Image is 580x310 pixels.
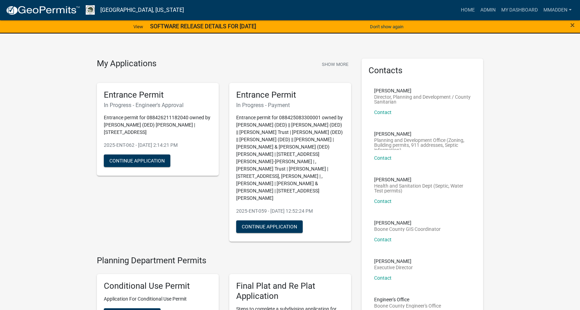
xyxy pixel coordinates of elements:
[104,142,212,149] p: 2025-ENT-062 - [DATE] 2:14:21 PM
[236,281,344,301] h5: Final Plat and Re Plat Application
[458,3,478,17] a: Home
[236,90,344,100] h5: Entrance Permit
[104,295,212,303] p: Application For Conditional Use Permit
[236,114,344,202] p: Entrance permit for 088425083300001 owned by [PERSON_NAME] (DED) || [PERSON_NAME] (DED) || [PERSO...
[498,3,541,17] a: My Dashboard
[374,237,392,242] a: Contact
[104,102,212,108] h6: In Progress - Engineer's Approval
[100,4,184,16] a: [GEOGRAPHIC_DATA], [US_STATE]
[570,20,575,30] span: ×
[236,207,344,215] p: 2025-ENT-059 - [DATE] 12:52:24 PM
[86,5,95,15] img: Boone County, Iowa
[374,265,413,270] p: Executive Director
[374,155,392,161] a: Contact
[236,220,303,233] button: Continue Application
[104,281,212,291] h5: Conditional Use Permit
[374,88,471,93] p: [PERSON_NAME]
[369,66,477,76] h5: Contacts
[374,220,441,225] p: [PERSON_NAME]
[374,183,471,193] p: Health and Sanitation Dept (Septic, Water Test permits)
[131,21,146,32] a: View
[374,109,392,115] a: Contact
[104,90,212,100] h5: Entrance Permit
[319,59,351,70] button: Show More
[374,177,471,182] p: [PERSON_NAME]
[374,297,441,302] p: Engineer's Office
[374,131,471,136] p: [PERSON_NAME]
[374,227,441,232] p: Boone County GIS Coordinator
[570,21,575,29] button: Close
[104,114,212,136] p: Entrance permit for 088426211182040 owned by [PERSON_NAME] (DED) [PERSON_NAME] | [STREET_ADDRESS]
[367,21,406,32] button: Don't show again
[150,23,256,30] strong: SOFTWARE RELEASE DETAILS FOR [DATE]
[104,154,170,167] button: Continue Application
[478,3,498,17] a: Admin
[374,138,471,150] p: Planning and Development Office (Zoning, Building permits, 911 addresses, Septic information)
[374,303,441,308] p: Boone County Engineer's Office
[374,259,413,264] p: [PERSON_NAME]
[374,94,471,104] p: Director, Planning and Development / County Sanitarian
[97,59,156,69] h4: My Applications
[97,256,351,266] h4: Planning Department Permits
[541,3,574,17] a: mmadden
[236,102,344,108] h6: In Progress - Payment
[374,198,392,204] a: Contact
[374,275,392,281] a: Contact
